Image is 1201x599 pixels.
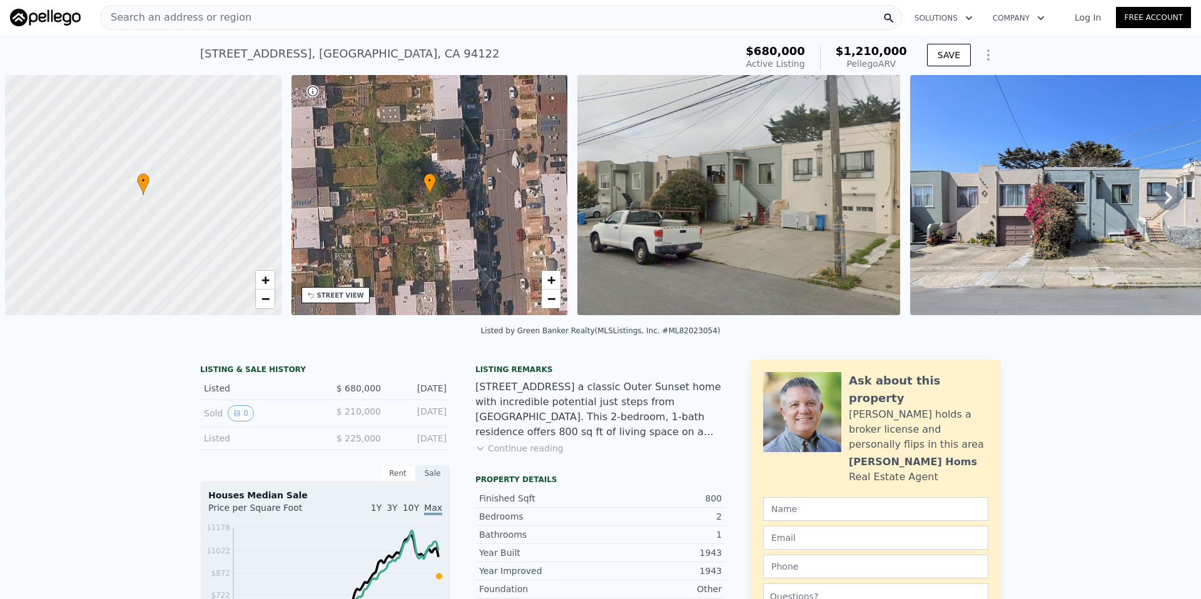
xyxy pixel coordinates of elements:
div: 1 [600,528,722,541]
input: Email [763,526,988,550]
div: [PERSON_NAME] Homs [849,455,977,470]
div: Listing remarks [475,365,726,375]
span: 10Y [403,503,419,513]
div: Other [600,583,722,595]
span: $ 210,000 [337,406,381,416]
span: Max [424,503,442,515]
tspan: $1178 [206,523,230,532]
div: Year Improved [479,565,600,577]
span: • [137,175,149,186]
span: $1,210,000 [836,44,907,58]
div: [PERSON_NAME] holds a broker license and personally flips in this area [849,407,988,452]
div: • [423,173,436,195]
div: [DATE] [391,432,447,445]
button: Company [983,7,1055,29]
div: Bedrooms [479,510,600,523]
div: Price per Square Foot [208,501,325,521]
div: Finished Sqft [479,492,600,505]
tspan: $872 [211,569,230,578]
div: Foundation [479,583,600,595]
div: Sold [204,405,315,421]
div: Property details [475,475,726,485]
div: Ask about this property [849,372,988,407]
tspan: $1022 [206,546,230,555]
span: − [547,291,555,306]
span: 3Y [387,503,397,513]
button: Continue reading [475,442,564,455]
span: + [547,272,555,288]
div: Listed by Green Banker Realty (MLSListings, Inc. #ML82023054) [481,326,721,335]
div: 1943 [600,546,722,559]
div: [DATE] [391,382,447,395]
div: STREET VIEW [317,291,364,300]
span: 1Y [371,503,382,513]
span: $ 680,000 [337,383,381,393]
button: View historical data [228,405,254,421]
div: Houses Median Sale [208,489,442,501]
span: Search an address or region [101,10,251,25]
div: [STREET_ADDRESS] , [GEOGRAPHIC_DATA] , CA 94122 [200,45,500,63]
img: Sale: 169801438 Parcel: 56035481 [577,75,899,315]
div: Listed [204,382,315,395]
span: − [261,291,269,306]
img: Pellego [10,9,81,26]
div: Year Built [479,546,600,559]
a: Free Account [1116,7,1191,28]
div: 1943 [600,565,722,577]
input: Phone [763,555,988,578]
div: Bathrooms [479,528,600,541]
span: $ 225,000 [337,433,381,443]
div: [STREET_ADDRESS] a classic Outer Sunset home with incredible potential just steps from [GEOGRAPHI... [475,380,726,440]
span: $680,000 [746,44,805,58]
div: Rent [380,465,415,481]
a: Zoom in [256,271,275,289]
div: Real Estate Agent [849,470,938,485]
span: • [423,175,436,186]
div: Listed [204,432,315,445]
span: Active Listing [746,59,805,69]
div: 800 [600,492,722,505]
a: Log In [1060,11,1116,24]
div: • [137,173,149,195]
div: LISTING & SALE HISTORY [200,365,450,377]
a: Zoom out [542,289,560,308]
span: + [261,272,269,288]
div: Sale [415,465,450,481]
button: Solutions [905,7,983,29]
button: Show Options [976,43,1001,68]
div: [DATE] [391,405,447,421]
a: Zoom in [542,271,560,289]
input: Name [763,497,988,521]
div: Pellego ARV [836,58,907,70]
button: SAVE [927,44,971,66]
a: Zoom out [256,289,275,308]
div: 2 [600,510,722,523]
